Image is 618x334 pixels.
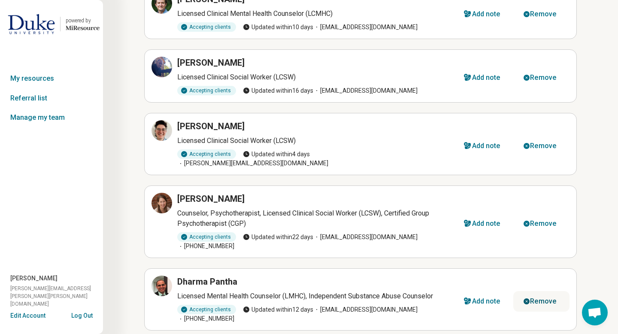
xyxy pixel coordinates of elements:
[313,305,418,314] span: [EMAIL_ADDRESS][DOMAIN_NAME]
[530,11,556,18] div: Remove
[177,22,236,32] div: Accepting clients
[177,120,245,132] h3: [PERSON_NAME]
[10,311,45,320] button: Edit Account
[454,4,514,24] button: Add note
[313,23,418,32] span: [EMAIL_ADDRESS][DOMAIN_NAME]
[454,291,514,312] button: Add note
[177,291,454,301] p: Licensed Mental Health Counselor (LMHC), Independent Substance Abuse Counselor
[177,57,245,69] h3: [PERSON_NAME]
[472,11,500,18] div: Add note
[177,242,234,251] span: [PHONE_NUMBER]
[177,72,454,82] p: Licensed Clinical Social Worker (LCSW)
[454,67,514,88] button: Add note
[177,208,454,229] p: Counselor, Psychotherapist, Licensed Clinical Social Worker (LCSW), Certified Group Psychotherapi...
[177,136,454,146] p: Licensed Clinical Social Worker (LCSW)
[582,300,608,325] div: Open chat
[177,86,236,95] div: Accepting clients
[513,4,570,24] button: Remove
[177,149,236,159] div: Accepting clients
[8,14,55,34] img: Duke University
[71,311,93,318] button: Log Out
[243,305,313,314] span: Updated within 12 days
[530,74,556,81] div: Remove
[3,14,100,34] a: Duke Universitypowered by
[513,213,570,234] button: Remove
[472,143,500,149] div: Add note
[530,143,556,149] div: Remove
[10,285,103,308] span: [PERSON_NAME][EMAIL_ADDRESS][PERSON_NAME][PERSON_NAME][DOMAIN_NAME]
[177,193,245,205] h3: [PERSON_NAME]
[513,291,570,312] button: Remove
[313,233,418,242] span: [EMAIL_ADDRESS][DOMAIN_NAME]
[513,67,570,88] button: Remove
[177,232,236,242] div: Accepting clients
[513,136,570,156] button: Remove
[177,159,328,168] span: [PERSON_NAME][EMAIL_ADDRESS][DOMAIN_NAME]
[530,220,556,227] div: Remove
[454,136,514,156] button: Add note
[243,23,313,32] span: Updated within 10 days
[472,298,500,305] div: Add note
[472,220,500,227] div: Add note
[177,9,454,19] p: Licensed Clinical Mental Health Counselor (LCMHC)
[177,305,236,314] div: Accepting clients
[177,276,237,288] h3: Dharma Pantha
[243,86,313,95] span: Updated within 16 days
[177,314,234,323] span: [PHONE_NUMBER]
[10,274,58,283] span: [PERSON_NAME]
[243,150,310,159] span: Updated within 4 days
[66,17,100,24] div: powered by
[454,213,514,234] button: Add note
[530,298,556,305] div: Remove
[472,74,500,81] div: Add note
[243,233,313,242] span: Updated within 22 days
[313,86,418,95] span: [EMAIL_ADDRESS][DOMAIN_NAME]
